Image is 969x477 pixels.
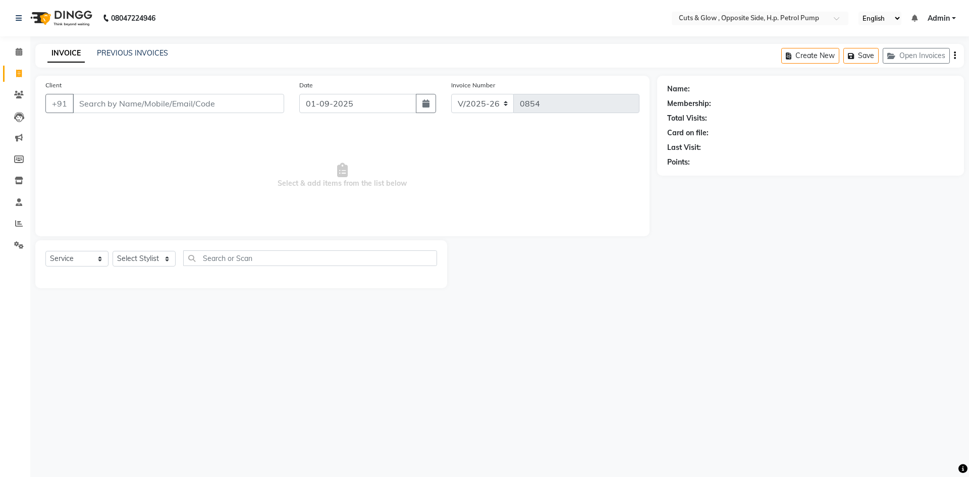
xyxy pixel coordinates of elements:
span: Admin [928,13,950,24]
div: Card on file: [667,128,709,138]
div: Points: [667,157,690,168]
label: Client [45,81,62,90]
b: 08047224946 [111,4,155,32]
div: Name: [667,84,690,94]
label: Date [299,81,313,90]
a: INVOICE [47,44,85,63]
a: PREVIOUS INVOICES [97,48,168,58]
div: Total Visits: [667,113,707,124]
div: Last Visit: [667,142,701,153]
input: Search by Name/Mobile/Email/Code [73,94,284,113]
img: logo [26,4,95,32]
label: Invoice Number [451,81,495,90]
button: +91 [45,94,74,113]
button: Create New [781,48,839,64]
div: Membership: [667,98,711,109]
button: Open Invoices [883,48,950,64]
input: Search or Scan [183,250,437,266]
span: Select & add items from the list below [45,125,639,226]
button: Save [843,48,879,64]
